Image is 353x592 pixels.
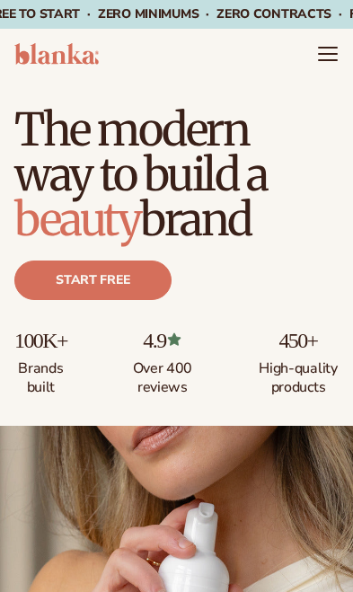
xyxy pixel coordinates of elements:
[14,261,172,300] a: Start free
[258,352,339,397] p: High-quality products
[14,329,67,352] p: 100K+
[14,191,140,248] span: beauty
[14,352,67,397] p: Brands built
[339,5,342,22] span: ·
[14,43,99,65] img: logo
[14,101,339,243] h1: The modern way to build a brand
[122,352,203,397] p: Over 400 reviews
[317,43,339,65] summary: Menu
[258,329,339,352] p: 450+
[122,329,203,352] p: 4.9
